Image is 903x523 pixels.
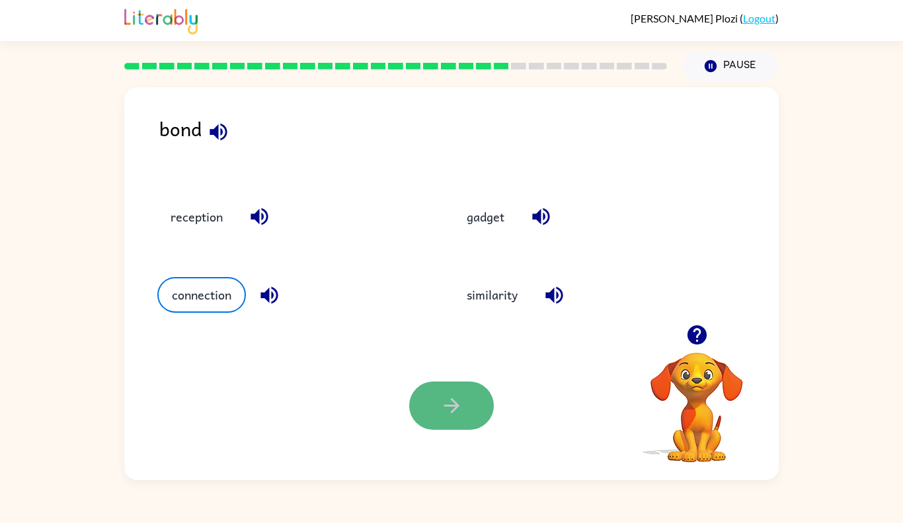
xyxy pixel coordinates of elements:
[631,332,763,464] video: Your browser must support playing .mp4 files to use Literably. Please try using another browser.
[631,12,740,24] span: [PERSON_NAME] Plozi
[683,51,779,81] button: Pause
[157,199,236,235] button: reception
[159,114,779,173] div: bond
[453,277,531,313] button: similarity
[124,5,198,34] img: Literably
[453,199,518,235] button: gadget
[743,12,775,24] a: Logout
[157,277,246,313] button: connection
[631,12,779,24] div: ( )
